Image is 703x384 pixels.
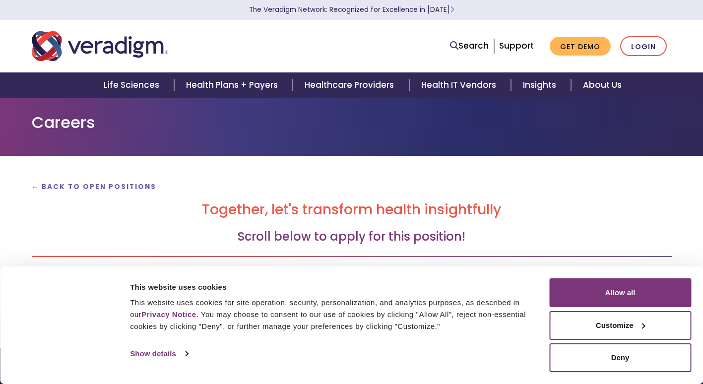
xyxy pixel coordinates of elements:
h1: Careers [32,113,672,132]
a: ← Back to Open Positions [32,182,157,192]
a: Health Plans + Payers [174,72,293,98]
img: Veradigm logo [32,30,168,63]
h2: Together, let's transform health insightfully [32,201,672,218]
a: Privacy Notice [141,310,196,319]
a: Show details [130,346,188,361]
a: Life Sciences [92,72,174,98]
h3: Scroll below to apply for this position! [32,230,672,244]
a: The Veradigm Network: Recognized for Excellence in [DATE]Learn More [249,5,454,14]
button: Customize [549,311,691,340]
span: Learn More [450,5,454,14]
div: This website uses cookies [130,281,538,293]
button: Deny [549,343,691,372]
a: About Us [571,72,634,98]
a: Login [620,36,667,57]
a: Support [499,40,534,52]
a: Get Demo [550,37,611,56]
a: Search [450,39,489,53]
a: Healthcare Providers [293,72,409,98]
div: This website uses cookies for site operation, security, personalization, and analytics purposes, ... [130,297,538,332]
button: Allow all [549,278,691,307]
a: Health IT Vendors [409,72,511,98]
a: Insights [511,72,571,98]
